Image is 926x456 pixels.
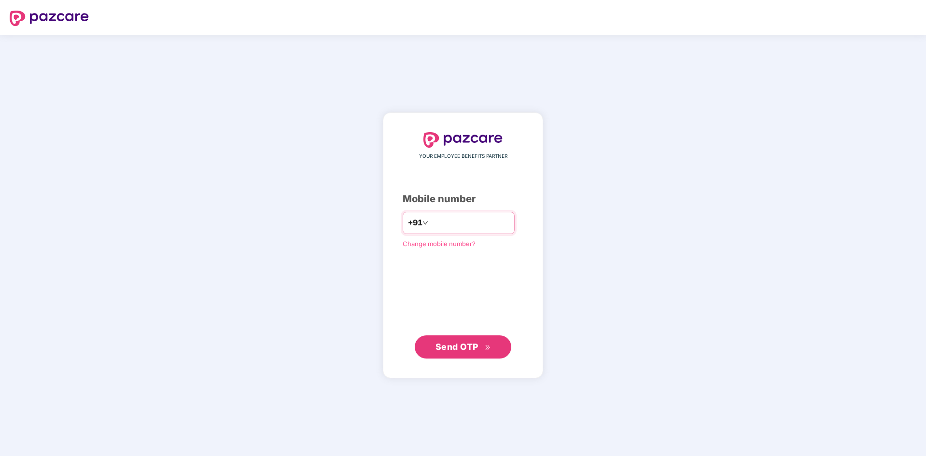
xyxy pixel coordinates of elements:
[408,217,422,229] span: +91
[485,345,491,351] span: double-right
[403,240,476,248] a: Change mobile number?
[435,342,478,352] span: Send OTP
[419,152,507,160] span: YOUR EMPLOYEE BENEFITS PARTNER
[10,11,89,26] img: logo
[415,335,511,359] button: Send OTPdouble-right
[423,132,503,148] img: logo
[422,220,428,226] span: down
[403,192,523,207] div: Mobile number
